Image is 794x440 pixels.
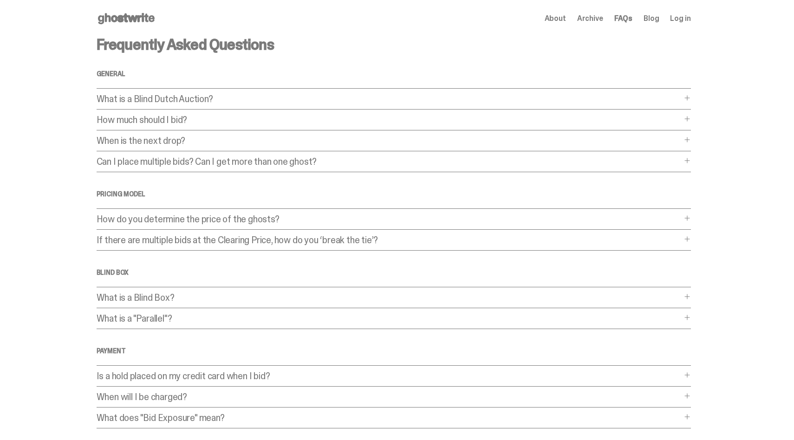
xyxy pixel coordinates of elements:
[97,191,691,197] h4: Pricing Model
[97,214,682,224] p: How do you determine the price of the ghosts?
[614,15,632,22] a: FAQs
[97,37,691,52] h3: Frequently Asked Questions
[97,157,682,166] p: Can I place multiple bids? Can I get more than one ghost?
[97,314,682,323] p: What is a "Parallel"?
[97,371,682,381] p: Is a hold placed on my credit card when I bid?
[644,15,659,22] a: Blog
[97,413,682,422] p: What does "Bid Exposure" mean?
[97,115,682,124] p: How much should I bid?
[670,15,690,22] a: Log in
[97,235,682,245] p: If there are multiple bids at the Clearing Price, how do you ‘break the tie’?
[97,269,691,276] h4: Blind Box
[97,136,682,145] p: When is the next drop?
[577,15,603,22] a: Archive
[97,348,691,354] h4: Payment
[97,94,682,104] p: What is a Blind Dutch Auction?
[97,392,682,401] p: When will I be charged?
[97,293,682,302] p: What is a Blind Box?
[97,71,691,77] h4: General
[545,15,566,22] a: About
